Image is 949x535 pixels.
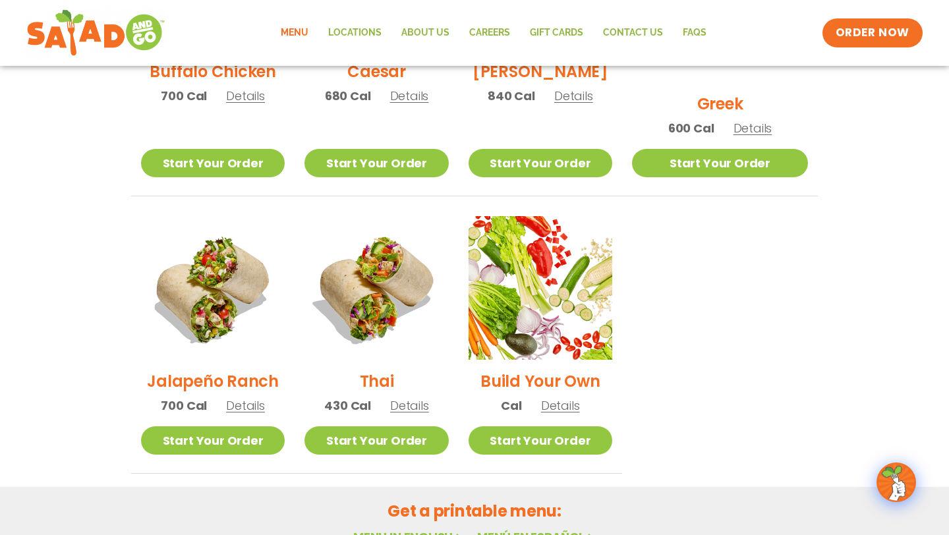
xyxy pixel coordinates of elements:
span: ORDER NOW [836,25,909,41]
h2: Build Your Own [480,370,600,393]
img: Product photo for Thai Wrap [304,216,448,360]
span: Details [390,88,429,104]
h2: Buffalo Chicken [150,60,275,83]
a: Start Your Order [304,149,448,177]
span: 840 Cal [488,87,535,105]
img: Product photo for Jalapeño Ranch Wrap [141,216,285,360]
span: 600 Cal [668,119,714,137]
a: ORDER NOW [822,18,923,47]
a: Start Your Order [469,149,612,177]
h2: Jalapeño Ranch [147,370,279,393]
span: Details [541,397,580,414]
a: FAQs [673,18,716,48]
a: Start Your Order [304,426,448,455]
span: Details [554,88,593,104]
h2: Greek [697,92,743,115]
a: Locations [318,18,391,48]
a: Start Your Order [632,149,808,177]
a: GIFT CARDS [520,18,593,48]
a: Careers [459,18,520,48]
span: Details [733,120,772,136]
h2: Thai [360,370,394,393]
h2: Caesar [347,60,406,83]
span: 430 Cal [324,397,371,414]
span: Cal [501,397,521,414]
img: new-SAG-logo-768×292 [26,7,165,59]
a: Start Your Order [141,149,285,177]
img: wpChatIcon [878,464,915,501]
a: Menu [271,18,318,48]
a: About Us [391,18,459,48]
a: Start Your Order [141,426,285,455]
span: Details [390,397,429,414]
span: 680 Cal [325,87,371,105]
nav: Menu [271,18,716,48]
h2: Get a printable menu: [131,499,818,522]
span: 700 Cal [161,397,207,414]
span: Details [226,88,265,104]
a: Contact Us [593,18,673,48]
h2: [PERSON_NAME] [473,60,608,83]
span: 700 Cal [161,87,207,105]
a: Start Your Order [469,426,612,455]
span: Details [226,397,265,414]
img: Product photo for Build Your Own [469,216,612,360]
